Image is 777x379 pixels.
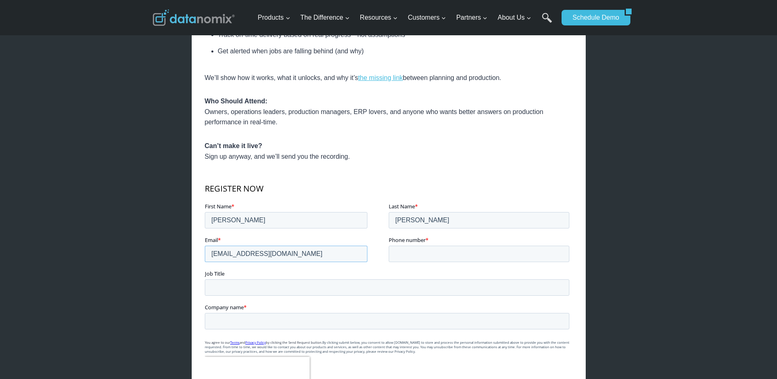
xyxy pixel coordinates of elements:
[205,96,573,128] p: Owners, operations leaders, production managers, ERP lovers, and anyone who wants better answers ...
[205,73,573,83] p: We’ll show how it works, what it unlocks, and why it’s between planning and production.
[254,5,557,31] nav: Primary Navigation
[258,12,290,23] span: Products
[358,74,403,81] a: the missing link
[542,13,552,31] a: Search
[300,12,350,23] span: The Difference
[456,12,487,23] span: Partners
[205,98,267,105] strong: Who Should Attend:
[153,9,235,26] img: Datanomix
[498,12,531,23] span: About Us
[360,12,398,23] span: Resources
[205,141,573,162] p: Sign up anyway, and we’ll send you the recording.
[562,10,625,25] a: Schedule Demo
[218,43,573,59] li: Get alerted when jobs are falling behind (and why)
[205,142,263,149] strong: Can’t make it live?
[408,12,446,23] span: Customers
